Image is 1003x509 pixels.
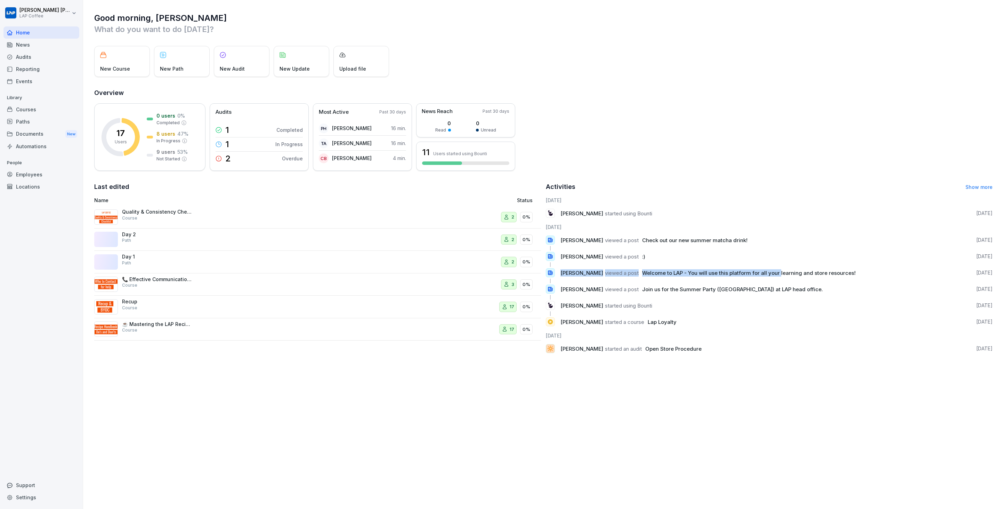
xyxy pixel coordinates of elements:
img: mybhhgjp8lky8t0zqxkj1o55.png [94,321,118,337]
div: News [3,39,79,51]
p: Users [115,139,127,145]
p: Status [517,197,533,204]
a: Locations [3,181,79,193]
p: 0 [435,120,451,127]
span: Check out our new summer matcha drink! [642,237,747,244]
img: u50ha5qsz9j9lbpw4znzdcj5.png [94,299,118,315]
span: started a course [605,319,644,325]
span: [PERSON_NAME] [560,345,603,352]
a: Events [3,75,79,87]
p: What do you want to do [DATE]? [94,24,993,35]
p: Most Active [319,108,349,116]
p: Path [122,260,131,266]
a: Audits [3,51,79,63]
p: 17 [510,326,514,333]
p: Quality & Consistency Checklist Training [122,209,192,215]
a: Settings [3,491,79,503]
p: [PERSON_NAME] [332,154,372,162]
p: 17 [116,129,125,137]
p: [DATE] [976,318,993,325]
p: 0% [523,303,530,310]
p: Read [435,127,446,133]
p: News Reach [422,108,453,116]
span: started using Bounti [605,302,652,309]
p: 0% [523,326,530,333]
div: Support [3,479,79,491]
p: 0 users [156,112,175,119]
p: [PERSON_NAME] [332,125,372,132]
p: [PERSON_NAME] [332,140,372,147]
p: Overdue [282,155,303,162]
p: Past 30 days [483,108,509,114]
p: [DATE] [976,302,993,309]
p: 8 users [156,130,175,137]
p: Library [3,92,79,103]
a: Courses [3,103,79,116]
a: RecupCourse170% [94,296,541,318]
a: Reporting [3,63,79,75]
p: 16 min. [391,125,406,132]
p: 9 users [156,148,175,156]
div: CB [319,153,329,163]
p: 0% [523,259,530,265]
p: 2 [511,259,514,265]
p: Unread [481,127,496,133]
a: Quality & Consistency Checklist TrainingCourse20% [94,206,541,229]
span: viewed a post [605,286,639,293]
p: [DATE] [976,253,993,260]
a: DocumentsNew [3,128,79,141]
span: [PERSON_NAME] [560,210,603,217]
p: In Progress [275,141,303,148]
span: [PERSON_NAME] [560,302,603,309]
div: PH [319,124,329,133]
span: [PERSON_NAME] [560,237,603,244]
p: Not Started [156,156,180,162]
span: viewed a post [605,253,639,260]
img: u6o1x6ymd5brm0ufhs24j8ux.png [94,209,118,225]
a: Automations [3,140,79,152]
a: Day 2Path20% [94,229,541,251]
span: [PERSON_NAME] [560,253,603,260]
p: People [3,157,79,168]
p: Completed [156,120,180,126]
a: Day 1Path20% [94,251,541,273]
p: 0 % [177,112,185,119]
span: Welcome to LAP - You will use this platform for all your learning and store resources! [642,270,856,276]
p: 1 [225,140,229,149]
h1: Good morning, [PERSON_NAME] [94,13,993,24]
p: 2 [511,236,514,243]
p: [DATE] [976,345,993,352]
p: 0 [476,120,496,127]
div: Documents [3,128,79,141]
p: Completed [276,126,303,134]
p: Recup [122,299,192,305]
p: ☕ Mastering the LAP Recipes - Recipe Handbook [122,321,192,327]
p: Course [122,327,137,333]
span: started using Bounti [605,210,652,217]
span: Join us for the Summer Party ([GEOGRAPHIC_DATA]) at LAP head office. [642,286,823,293]
span: viewed a post [605,270,639,276]
p: [PERSON_NAME] [PERSON_NAME] [19,7,70,13]
p: Audits [216,108,232,116]
p: 🔆 [547,344,554,353]
span: Lap Loyalty [648,319,677,325]
p: New Course [100,65,130,72]
p: 3 [511,281,514,288]
p: 0% [523,214,530,221]
span: [PERSON_NAME] [560,319,603,325]
span: Open Store Procedure [645,345,702,352]
p: [DATE] [976,210,993,217]
h6: [DATE] [546,223,993,231]
a: 📞 Effective Communication: Who to Contact for WhatCourse30% [94,273,541,296]
a: Paths [3,116,79,128]
h6: [DATE] [546,197,993,204]
p: 1 [225,126,229,134]
p: 📞 Effective Communication: Who to Contact for What [122,276,192,283]
p: 0% [523,281,530,288]
span: started an audit [605,345,642,352]
p: [DATE] [976,286,993,293]
p: 16 min. [391,140,406,147]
